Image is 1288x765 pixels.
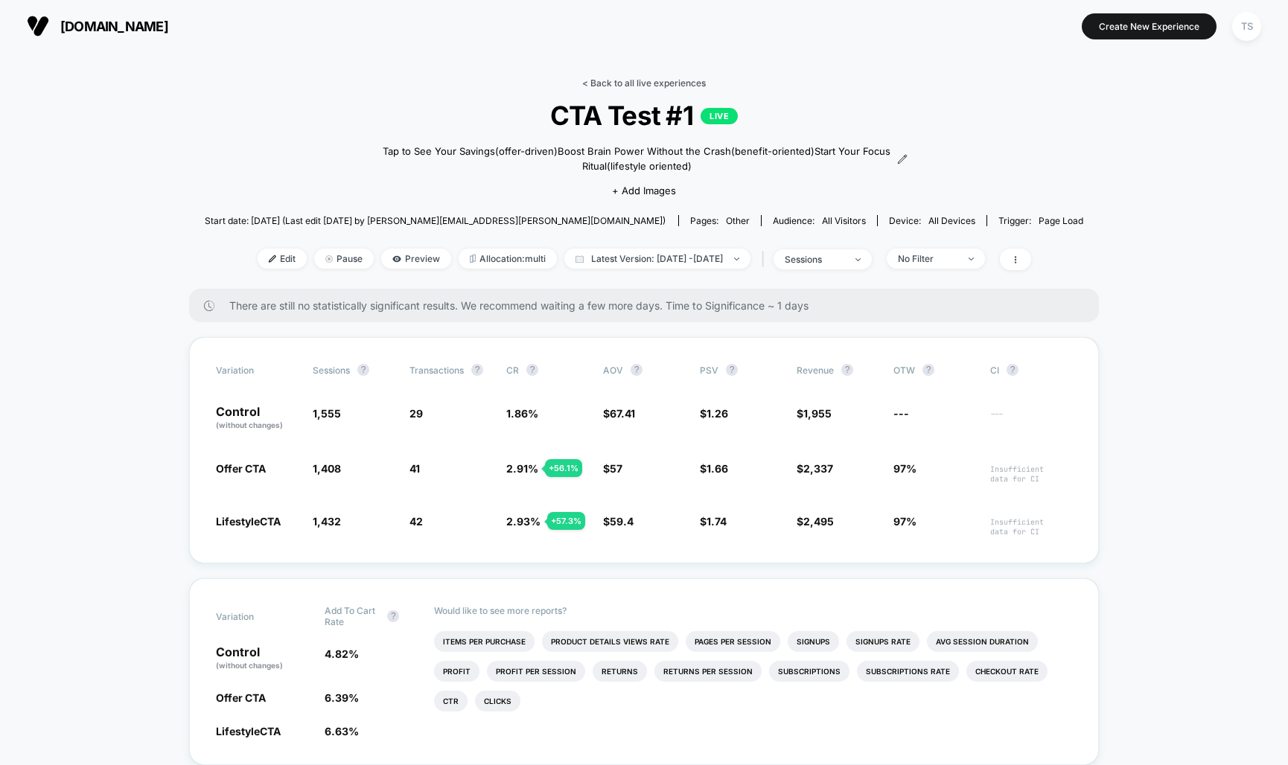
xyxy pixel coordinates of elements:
[216,364,298,376] span: Variation
[1007,364,1018,376] button: ?
[216,420,283,429] span: (without changes)
[893,462,916,475] span: 97%
[654,661,762,682] li: Returns Per Session
[966,661,1048,682] li: Checkout Rate
[582,77,706,89] a: < Back to all live experiences
[610,515,634,528] span: 59.4
[216,646,310,671] p: Control
[229,299,1069,312] span: There are still no statistically significant results. We recommend waiting a few more days . Time...
[822,215,866,226] span: All Visitors
[726,364,738,376] button: ?
[216,515,281,528] span: LifestyleCTA
[690,215,750,226] div: Pages:
[803,407,832,420] span: 1,955
[313,462,341,475] span: 1,408
[313,365,350,376] span: Sessions
[506,462,538,475] span: 2.91 %
[269,255,276,263] img: edit
[700,407,728,420] span: $
[803,462,833,475] span: 2,337
[380,144,893,173] span: Tap to See Your Savings(offer-driven)Boost Brain Power Without the Crash(benefit-oriented)Start Y...
[603,365,623,376] span: AOV
[631,364,643,376] button: ?
[797,462,833,475] span: $
[542,631,678,652] li: Product Details Views Rate
[773,215,866,226] div: Audience:
[249,100,1039,131] span: CTA Test #1
[325,691,359,704] span: 6.39 %
[701,108,738,124] p: LIVE
[216,661,283,670] span: (without changes)
[216,605,298,627] span: Variation
[686,631,780,652] li: Pages Per Session
[1039,215,1083,226] span: Page Load
[769,661,849,682] li: Subscriptions
[785,254,844,265] div: sessions
[603,407,635,420] span: $
[22,14,173,38] button: [DOMAIN_NAME]
[409,365,464,376] span: Transactions
[922,364,934,376] button: ?
[564,249,750,269] span: Latest Version: [DATE] - [DATE]
[470,255,476,263] img: rebalance
[797,407,832,420] span: $
[471,364,483,376] button: ?
[990,517,1072,537] span: Insufficient data for CI
[707,407,728,420] span: 1.26
[325,255,333,263] img: end
[409,407,423,420] span: 29
[545,459,582,477] div: + 56.1 %
[707,462,728,475] span: 1.66
[409,515,423,528] span: 42
[857,661,959,682] li: Subscriptions Rate
[216,691,266,704] span: Offer CTA
[1228,11,1266,42] button: TS
[216,462,266,475] span: Offer CTA
[205,215,666,226] span: Start date: [DATE] (Last edit [DATE] by [PERSON_NAME][EMAIL_ADDRESS][PERSON_NAME][DOMAIN_NAME])
[990,409,1072,431] span: ---
[847,631,919,652] li: Signups Rate
[797,515,834,528] span: $
[258,249,307,269] span: Edit
[998,215,1083,226] div: Trigger:
[314,249,374,269] span: Pause
[313,515,341,528] span: 1,432
[928,215,975,226] span: all devices
[506,407,538,420] span: 1.86 %
[700,462,728,475] span: $
[758,249,774,270] span: |
[434,631,535,652] li: Items Per Purchase
[526,364,538,376] button: ?
[734,257,739,260] img: end
[700,365,718,376] span: PSV
[797,365,834,376] span: Revenue
[1082,13,1217,39] button: Create New Experience
[927,631,1038,652] li: Avg Session Duration
[707,515,727,528] span: 1.74
[487,661,585,682] li: Profit Per Session
[969,257,974,260] img: end
[434,691,468,711] li: Ctr
[841,364,853,376] button: ?
[803,515,834,528] span: 2,495
[357,364,369,376] button: ?
[434,661,479,682] li: Profit
[547,512,585,530] div: + 57.3 %
[313,407,341,420] span: 1,555
[381,249,451,269] span: Preview
[1232,12,1261,41] div: TS
[788,631,839,652] li: Signups
[700,515,727,528] span: $
[409,462,420,475] span: 41
[893,515,916,528] span: 97%
[506,515,541,528] span: 2.93 %
[216,406,298,431] p: Control
[325,605,380,627] span: Add To Cart Rate
[459,249,557,269] span: Allocation: multi
[612,185,676,196] span: + Add Images
[603,462,622,475] span: $
[610,462,622,475] span: 57
[603,515,634,528] span: $
[325,725,359,737] span: 6.63 %
[893,364,975,376] span: OTW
